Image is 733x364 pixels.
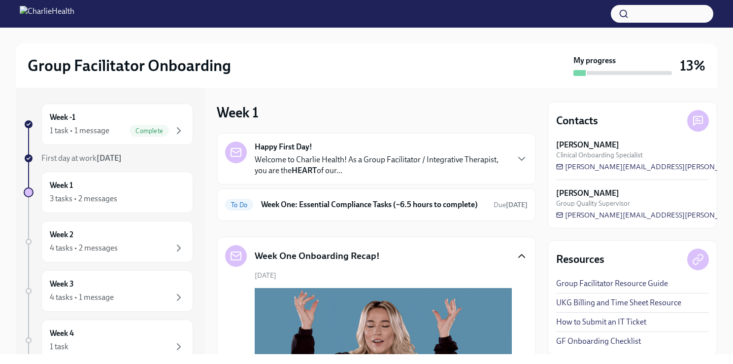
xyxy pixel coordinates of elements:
h3: Week 1 [217,104,259,121]
img: CharlieHealth [20,6,74,22]
strong: Happy First Day! [255,142,312,152]
strong: [DATE] [97,153,122,163]
h3: 13% [680,57,705,74]
span: First day at work [41,153,122,163]
strong: [DATE] [506,201,528,209]
div: 4 tasks • 2 messages [50,243,118,254]
a: Week 34 tasks • 1 message [24,270,193,312]
h6: Week 3 [50,279,74,290]
div: 4 tasks • 1 message [50,292,114,303]
p: Welcome to Charlie Health! As a Group Facilitator / Integrative Therapist, you are the of our... [255,154,508,176]
span: [DATE] [255,271,276,280]
a: GF Onboarding Checklist [556,336,641,347]
span: Group Quality Supervisor [556,199,630,208]
span: To Do [225,201,253,209]
h6: Week One: Essential Compliance Tasks (~6.5 hours to complete) [261,199,486,210]
a: Week 13 tasks • 2 messages [24,172,193,213]
a: Week 41 task [24,320,193,361]
a: UKG Billing and Time Sheet Resource [556,297,681,308]
a: To DoWeek One: Essential Compliance Tasks (~6.5 hours to complete)Due[DATE] [225,197,528,213]
h5: Week One Onboarding Recap! [255,250,380,262]
div: 3 tasks • 2 messages [50,193,117,204]
span: Complete [130,127,169,135]
a: Week 24 tasks • 2 messages [24,221,193,262]
strong: My progress [573,55,616,66]
strong: [PERSON_NAME] [556,188,619,199]
h6: Week -1 [50,112,75,123]
strong: [PERSON_NAME] [556,140,619,150]
a: Week -11 task • 1 messageComplete [24,104,193,145]
h4: Contacts [556,113,598,128]
strong: HEART [292,166,317,175]
h6: Week 1 [50,180,73,191]
a: First day at work[DATE] [24,153,193,164]
div: 1 task [50,341,68,352]
a: Group Facilitator Resource Guide [556,278,668,289]
h6: Week 2 [50,229,73,240]
span: Due [494,201,528,209]
a: How to Submit an IT Ticket [556,317,646,328]
h2: Group Facilitator Onboarding [28,56,231,75]
div: 1 task • 1 message [50,125,109,136]
h4: Resources [556,252,604,267]
span: Clinical Onboarding Specialist [556,150,643,160]
h6: Week 4 [50,328,74,339]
